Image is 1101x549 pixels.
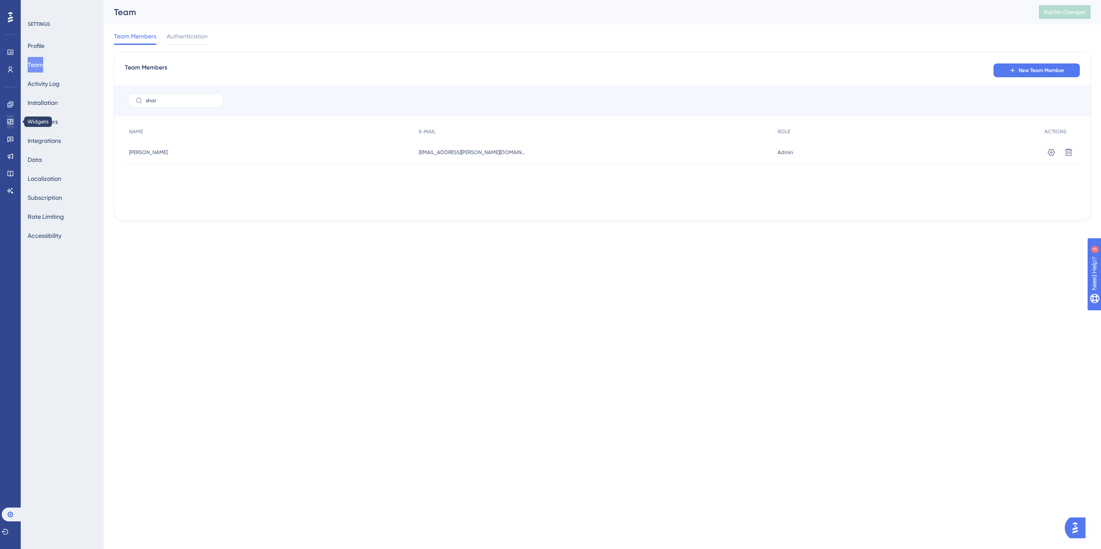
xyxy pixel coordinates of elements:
[28,95,58,110] button: Installation
[114,31,156,41] span: Team Members
[28,209,64,224] button: Rate Limiting
[28,76,60,91] button: Activity Log
[1065,515,1091,541] iframe: UserGuiding AI Assistant Launcher
[28,152,42,167] button: Data
[20,2,54,13] span: Need Help?
[28,228,61,243] button: Accessibility
[1039,5,1091,19] button: Publish Changes
[778,149,793,156] span: Admin
[993,63,1080,77] button: New Team Member
[778,128,790,135] span: ROLE
[167,31,208,41] span: Authentication
[1019,67,1064,74] span: New Team Member
[28,57,43,73] button: Team
[419,149,527,156] span: [EMAIL_ADDRESS][PERSON_NAME][DOMAIN_NAME]
[114,6,1017,18] div: Team
[60,4,63,11] div: 3
[28,38,44,54] button: Profile
[28,21,98,28] div: SETTINGS
[1044,128,1066,135] span: ACTIONS
[129,149,168,156] span: [PERSON_NAME]
[125,63,167,78] span: Team Members
[28,114,58,129] button: Containers
[419,128,436,135] span: E-MAIL
[146,98,216,104] input: Search
[129,128,143,135] span: NAME
[28,133,61,148] button: Integrations
[28,171,61,186] button: Localization
[28,190,62,205] button: Subscription
[1044,9,1085,16] span: Publish Changes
